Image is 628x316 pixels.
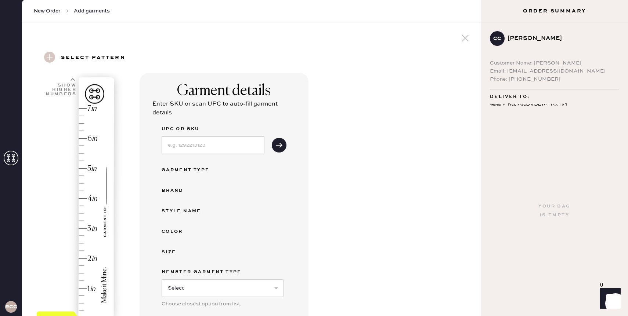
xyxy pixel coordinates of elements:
div: Brand [162,186,220,195]
label: Hemster Garment Type [162,268,284,276]
span: Add garments [74,7,110,15]
h3: Select pattern [61,52,126,64]
span: New Order [34,7,61,15]
div: Color [162,227,220,236]
div: Show higher numbers [45,83,76,96]
iframe: Front Chat [593,283,625,315]
div: in [91,104,97,114]
div: Choose closest option from list. [162,300,284,308]
div: Size [162,248,220,257]
div: 7 [87,104,91,114]
div: Style name [162,207,220,216]
h3: RCCA [5,304,17,309]
h3: Order Summary [481,7,628,15]
span: Deliver to: [490,92,530,101]
input: e.g. 1292213123 [162,136,264,154]
div: Your bag is empty [538,202,570,220]
div: Customer Name: [PERSON_NAME] [490,59,619,67]
div: Garment Type [162,166,220,174]
div: [PERSON_NAME] [508,34,613,43]
h3: CC [493,36,501,41]
div: 7515 s. [GEOGRAPHIC_DATA] centennial , CO 80016 [490,101,619,120]
div: Phone: [PHONE_NUMBER] [490,75,619,83]
label: UPC or SKU [162,125,264,133]
div: Enter SKU or scan UPC to auto-fill garment details [152,100,296,117]
div: Garment details [177,82,271,100]
div: Email: [EMAIL_ADDRESS][DOMAIN_NAME] [490,67,619,75]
